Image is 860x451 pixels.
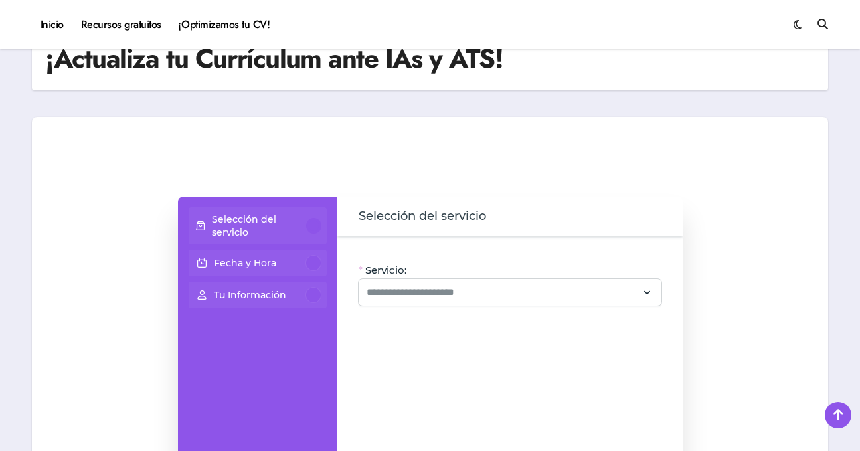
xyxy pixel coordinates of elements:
p: Selección del servicio [212,213,306,239]
a: ¡Optimizamos tu CV! [170,7,278,43]
p: Fecha y Hora [214,256,276,270]
span: Servicio: [365,264,406,277]
span: Selección del servicio [359,207,486,226]
a: Recursos gratuitos [72,7,170,43]
a: Inicio [32,7,72,43]
p: Tu Información [214,288,286,302]
h1: ¡Actualiza tu Currículum ante IAs y ATS! [45,40,503,77]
